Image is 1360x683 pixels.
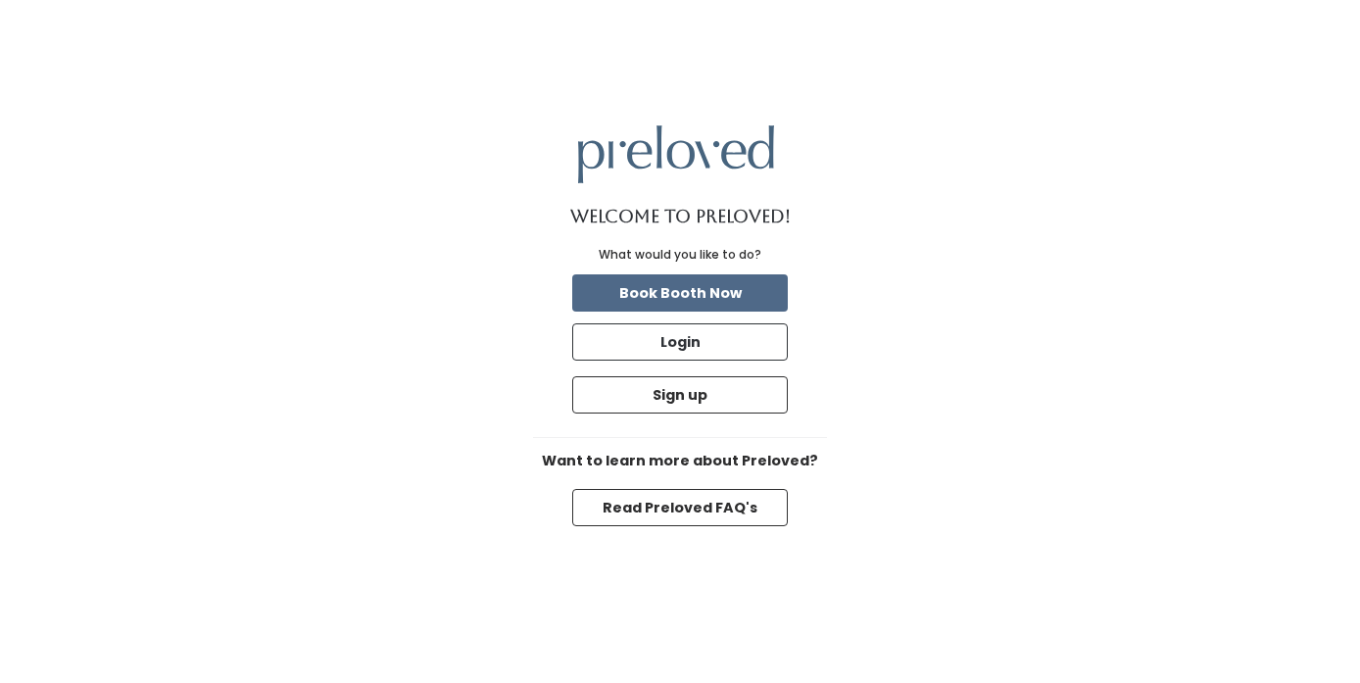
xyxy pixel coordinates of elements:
button: Login [572,323,788,361]
a: Login [568,319,792,365]
div: What would you like to do? [599,246,761,264]
button: Read Preloved FAQ's [572,489,788,526]
button: Sign up [572,376,788,414]
img: preloved logo [578,125,774,183]
a: Sign up [568,372,792,417]
h6: Want to learn more about Preloved? [533,454,827,469]
button: Book Booth Now [572,274,788,312]
h1: Welcome to Preloved! [570,207,791,226]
